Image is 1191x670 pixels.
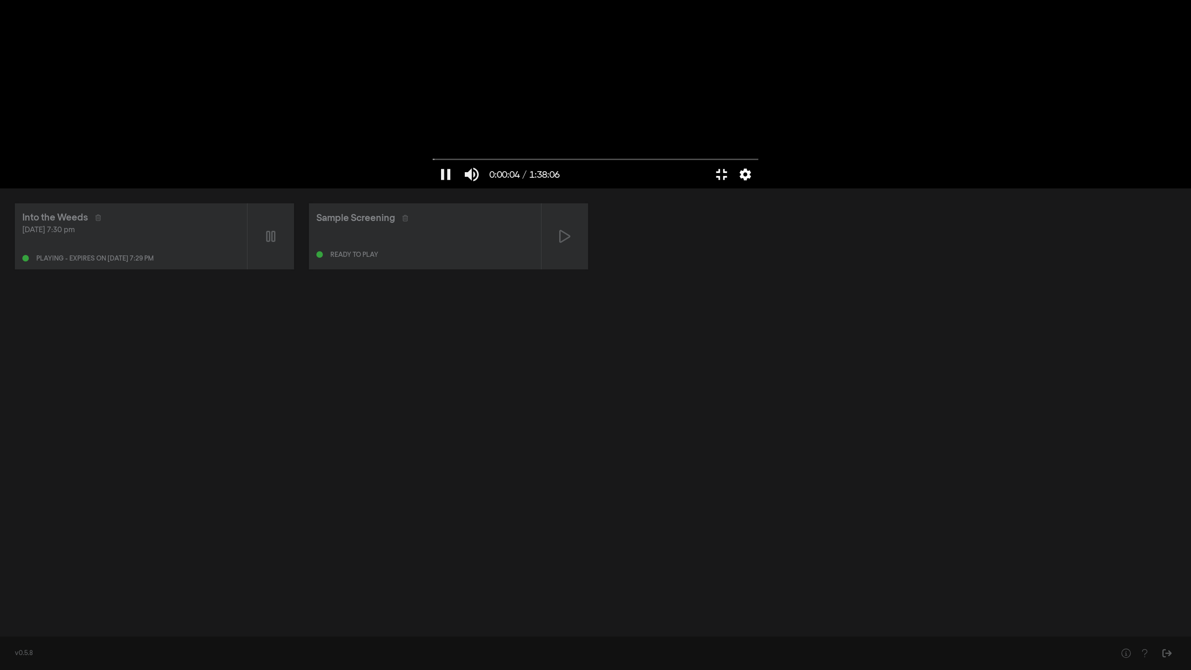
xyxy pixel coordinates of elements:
button: Help [1135,644,1154,663]
button: More settings [735,161,756,188]
div: Sample Screening [316,211,395,225]
div: v0.5.8 [15,649,1098,658]
button: Pause [433,161,459,188]
button: Mute [459,161,485,188]
div: Into the Weeds [22,211,88,225]
button: Exit full screen [709,161,735,188]
button: 0:00:04 / 1:38:06 [485,161,564,188]
div: Ready to play [330,252,378,258]
button: Help [1117,644,1135,663]
div: Playing - expires on [DATE] 7:29 pm [36,255,154,262]
div: [DATE] 7:30 pm [22,225,240,236]
button: Sign Out [1158,644,1176,663]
